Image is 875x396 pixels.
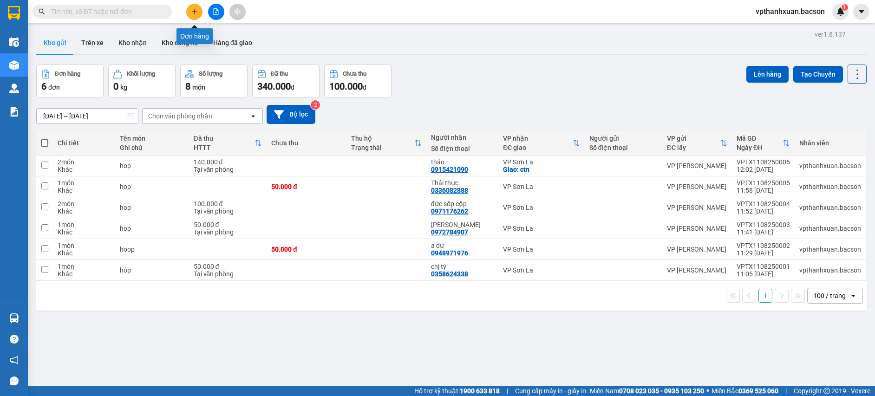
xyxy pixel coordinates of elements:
span: copyright [823,388,830,394]
div: vpthanhxuan.bacson [799,246,861,253]
div: Thái thực [431,179,494,187]
div: 140.000 đ [194,158,262,166]
strong: 0708 023 035 - 0935 103 250 [619,387,704,395]
div: VP [PERSON_NAME] [667,225,727,232]
button: file-add [208,4,224,20]
div: ver 1.8.137 [815,29,846,39]
div: VPTX1108250005 [737,179,790,187]
div: 11:52 [DATE] [737,208,790,215]
div: Khác [58,270,111,278]
div: VPTX1108250002 [737,242,790,249]
button: Đơn hàng6đơn [36,65,104,98]
div: HTTT [194,144,255,151]
button: Khối lượng0kg [108,65,176,98]
div: 100 / trang [813,291,846,300]
div: 12:02 [DATE] [737,166,790,173]
div: VP [PERSON_NAME] [667,183,727,190]
div: 1 món [58,263,111,270]
div: Tại văn phòng [194,228,262,236]
div: VPTX1108250004 [737,200,790,208]
div: vpthanhxuan.bacson [799,183,861,190]
button: Chưa thu100.000đ [324,65,392,98]
img: logo-vxr [8,6,20,20]
span: vpthanhxuan.bacson [748,6,832,17]
sup: 1 [842,4,848,11]
div: VP gửi [667,135,720,142]
span: search [39,8,45,15]
div: 1 món [58,179,111,187]
button: aim [229,4,246,20]
div: 50.000 đ [271,183,342,190]
div: Người gửi [589,135,658,142]
div: 2 món [58,200,111,208]
span: question-circle [10,335,19,344]
div: VP Sơn La [503,225,580,232]
div: thảo [431,158,494,166]
div: hôp [120,266,184,274]
img: icon-new-feature [836,7,845,16]
div: VP Sơn La [503,204,580,211]
div: Chi tiết [58,139,111,147]
div: Thu hộ [351,135,414,142]
span: 6 [41,81,46,92]
span: đ [363,84,366,91]
div: Đã thu [271,71,288,77]
div: Trạng thái [351,144,414,151]
div: 0358624338 [431,270,468,278]
span: Hỗ trợ kỹ thuật: [414,386,500,396]
button: Trên xe [74,32,111,54]
div: Số lượng [199,71,222,77]
div: VP [PERSON_NAME] [667,266,727,274]
div: Đơn hàng [55,71,80,77]
input: Tìm tên, số ĐT hoặc mã đơn [51,6,161,17]
span: notification [10,356,19,364]
div: vpthanhxuan.bacson [799,204,861,211]
div: Mã GD [737,135,783,142]
div: Tại văn phòng [194,270,262,278]
div: VPTX1108250003 [737,221,790,228]
button: Số lượng8món [180,65,248,98]
div: Ngày ĐH [737,144,783,151]
div: 100.000 đ [194,200,262,208]
span: 340.000 [257,81,291,92]
div: vpthanhxuan.bacson [799,162,861,169]
button: Kho nhận [111,32,154,54]
div: minh châu [431,221,494,228]
div: chị tý [431,263,494,270]
img: solution-icon [9,107,19,117]
sup: 2 [311,100,320,110]
div: 11:41 [DATE] [737,228,790,236]
span: 100.000 [329,81,363,92]
div: VPTX1108250001 [737,263,790,270]
div: VP Sơn La [503,266,580,274]
svg: open [849,292,857,299]
button: Kho gửi [36,32,74,54]
th: Toggle SortBy [189,131,267,156]
div: Số điện thoại [431,145,494,152]
th: Toggle SortBy [732,131,795,156]
div: 0915421090 [431,166,468,173]
th: Toggle SortBy [662,131,732,156]
button: Đã thu340.000đ [252,65,320,98]
div: ĐC lấy [667,144,720,151]
div: ĐC giao [503,144,572,151]
button: Kho công nợ [154,32,206,54]
button: 1 [758,289,772,303]
span: 1 [843,4,846,11]
strong: 1900 633 818 [460,387,500,395]
div: vpthanhxuan.bacson [799,225,861,232]
span: Miền Bắc [712,386,778,396]
button: Hàng đã giao [206,32,260,54]
div: VP Sơn La [503,158,580,166]
div: VP nhận [503,135,572,142]
div: vpthanhxuan.bacson [799,266,861,274]
th: Toggle SortBy [498,131,584,156]
div: Người nhận [431,134,494,141]
span: caret-down [857,7,866,16]
div: Tại văn phòng [194,208,262,215]
div: VP Sơn La [503,183,580,190]
div: 0948971976 [431,249,468,257]
div: 11:05 [DATE] [737,270,790,278]
span: đ [291,84,294,91]
span: ⚪️ [706,389,709,393]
